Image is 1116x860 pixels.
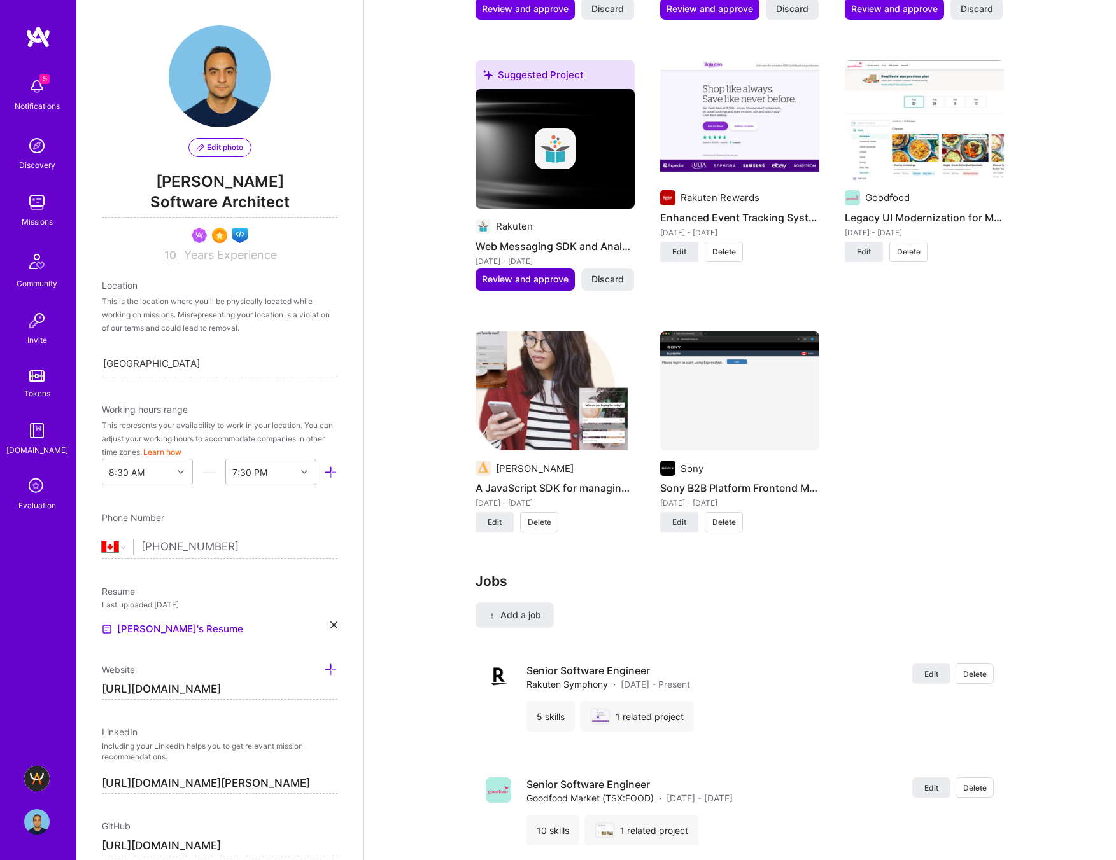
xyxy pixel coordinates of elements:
i: icon Chevron [178,469,184,475]
div: This represents your availability to work in your location. You can adjust your working hours to ... [102,419,337,459]
span: Review and approve [667,3,753,15]
img: Invite [24,308,50,333]
span: Edit [672,517,686,528]
span: Discard [961,3,993,15]
span: Delete [712,517,736,528]
span: Review and approve [482,273,569,286]
img: Legacy UI Modernization for Meal Kit Management [845,60,1004,180]
img: discovery [24,133,50,158]
img: Company logo [845,190,860,205]
img: Resume [102,624,112,634]
div: Evaluation [18,499,56,512]
span: LinkedIn [102,726,138,737]
button: Edit photo [188,138,251,157]
img: Company logo [486,777,511,803]
span: Goodfood Market (TSX:FOOD) [526,791,654,805]
div: [DATE] - [DATE] [660,226,819,239]
button: Edit [912,777,950,798]
a: [PERSON_NAME]'s Resume [102,621,243,637]
span: · [659,791,661,805]
i: icon PencilPurple [197,144,204,151]
div: 1 related project [584,815,698,845]
img: Rakuten Symphony [592,710,609,723]
span: Edit [857,246,871,258]
button: Edit [845,242,883,262]
img: logo [25,25,51,48]
span: Delete [528,517,551,528]
span: Delete [963,669,987,679]
span: Working hours range [102,404,188,415]
span: Edit photo [197,142,243,153]
div: 10 skills [526,815,579,845]
span: Phone Number [102,512,164,523]
div: Notifications [15,99,60,113]
a: User Avatar [21,809,53,835]
h4: Sony B2B Platform Frontend Modernization [660,480,819,496]
h4: Enhanced Event Tracking System for Optimized User Engagement and Analytics [660,209,819,226]
span: [DATE] - [DATE] [667,791,733,805]
button: Learn how [143,445,181,459]
img: cover [476,89,635,209]
input: XX [163,248,179,263]
div: Invite [27,333,47,347]
img: A JavaScript SDK for managing surveys on Web [476,331,635,451]
button: Edit [476,512,514,532]
img: bell [24,74,50,99]
img: Company logo [535,128,576,169]
span: Resume [102,586,135,597]
img: Company logo [476,219,491,234]
button: Edit [660,512,698,532]
span: · [613,677,616,691]
button: Edit [912,663,950,684]
span: Software Architect [102,191,337,218]
i: icon PlusBlack [488,613,495,620]
span: Delete [963,782,987,793]
div: Location [102,279,337,292]
span: [DATE] - Present [621,677,690,691]
button: Add a job [476,602,554,628]
p: Including your LinkedIn helps you to get relevant mission recommendations. [102,741,337,763]
img: User Avatar [24,809,50,835]
div: Goodfood [865,191,910,204]
img: User Avatar [169,25,271,127]
div: Missions [22,215,53,228]
button: Discard [581,268,634,290]
div: 7:30 PM [232,466,267,479]
div: [DATE] - [DATE] [660,496,819,510]
i: icon SelectionTeam [25,475,49,499]
span: Delete [897,246,921,258]
img: SelectionTeam [212,228,227,243]
button: Delete [705,512,743,532]
div: [DATE] - [DATE] [476,254,635,268]
a: A.Team - Grow A.Team's Community & Demand [21,766,53,791]
h3: Jobs [476,573,1004,589]
img: Goodfood Market (TSX:FOOD) [597,824,613,836]
img: tokens [29,370,45,382]
button: Delete [705,242,743,262]
div: [PERSON_NAME] [496,462,574,475]
img: A.Team - Grow A.Team's Community & Demand [24,766,50,791]
span: Years Experience [184,248,277,261]
img: Company logo [660,190,675,205]
h4: A JavaScript SDK for managing surveys on Web [476,480,635,496]
div: [DATE] - [DATE] [845,226,1004,239]
img: guide book [24,418,50,443]
button: Delete [520,512,558,532]
span: Delete [712,246,736,258]
img: Company logo [660,461,675,476]
span: Edit [672,246,686,258]
button: Review and approve [476,268,575,290]
img: Been on Mission [192,228,207,243]
i: icon HorizontalInLineDivider [202,466,216,479]
div: [DOMAIN_NAME] [6,443,68,457]
h4: Senior Software Engineer [526,777,733,791]
h4: Legacy UI Modernization for Meal Kit Management [845,209,1004,226]
span: Add a job [488,609,541,621]
button: Delete [956,663,994,684]
img: teamwork [24,190,50,215]
i: icon Chevron [301,469,307,475]
div: Suggested Project [476,60,635,94]
div: This is the location where you'll be physically located while working on missions. Misrepresentin... [102,295,337,335]
button: Edit [660,242,698,262]
span: Discard [776,3,809,15]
